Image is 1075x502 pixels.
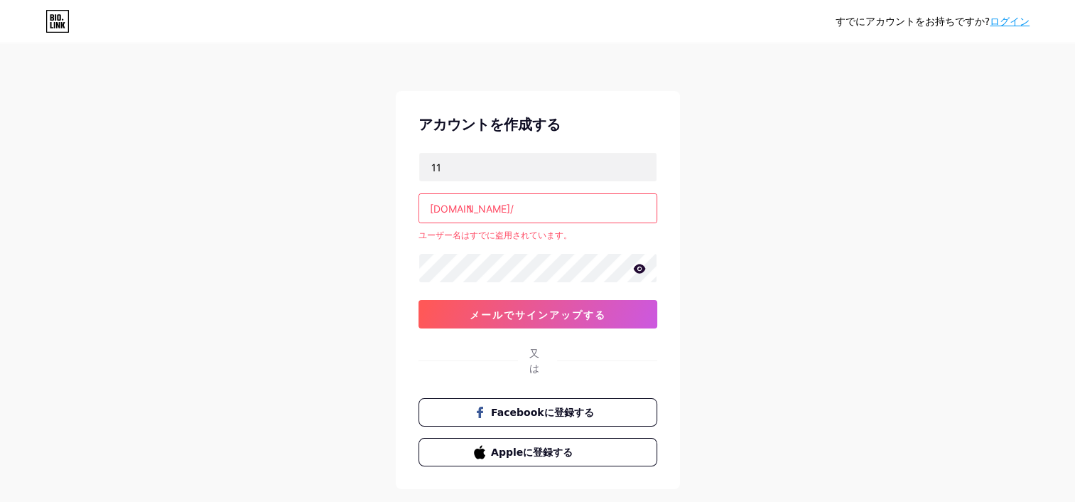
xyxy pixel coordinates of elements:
[418,398,657,427] button: Facebookに登録する
[529,346,546,375] div: 又は
[491,405,601,420] span: Facebookに登録する
[419,194,657,223] input: ユーザー名
[418,114,657,135] div: アカウントを作成する
[430,201,514,216] div: [DOMAIN_NAME]/
[836,14,1030,29] div: すでにアカウントをお持ちですか?
[491,445,601,460] span: Appleに登録する
[418,229,657,242] div: ユーザー名はすでに盗用されています。
[990,16,1030,27] a: ログイン
[418,300,657,329] button: メールでサインアップする
[419,153,657,181] input: 電子メール
[418,438,657,466] button: Appleに登録する
[470,309,606,321] span: メールでサインアップする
